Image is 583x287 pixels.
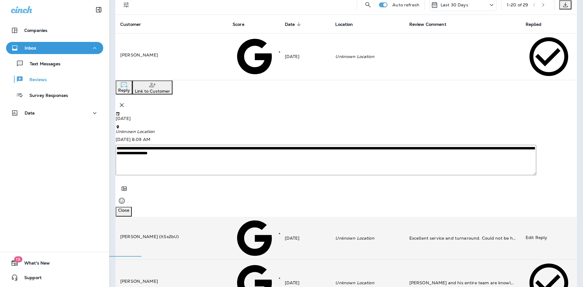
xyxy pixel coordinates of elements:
[409,22,446,27] span: Review Comment
[409,22,454,27] span: Review Comment
[25,46,36,50] p: Inbox
[6,24,103,36] button: Companies
[18,261,50,268] span: What's New
[275,280,487,285] span: 5 Stars
[507,2,528,7] div: 1 - 20 of 29
[6,73,103,86] button: Reviews
[335,22,353,27] span: Location
[120,52,223,58] div: Click to view Customer Drawer
[275,235,487,240] span: 5 Stars
[116,129,155,134] em: Unknown Location
[14,256,22,262] span: 19
[559,0,571,9] button: Export as CSV
[24,28,47,33] p: Companies
[392,2,419,7] p: Auto refresh
[6,42,103,54] button: Inbox
[6,257,103,269] button: 19What's New
[116,80,132,94] button: Reply
[120,234,223,240] p: [PERSON_NAME] (ItSx2bU)
[526,22,549,27] span: Replied
[6,107,103,119] button: Data
[526,22,541,27] span: Replied
[285,22,303,27] span: Date
[335,22,361,27] span: Location
[120,22,141,27] span: Customer
[526,234,547,239] p: Edit Reply
[18,275,42,282] span: Support
[116,207,132,217] button: Close
[6,272,103,284] button: Support
[335,235,374,241] em: Unknown Location
[285,22,295,27] span: Date
[116,116,577,121] p: [DATE]
[233,22,244,27] span: Score
[120,22,149,27] span: Customer
[6,89,103,101] button: Survey Responses
[233,22,252,27] span: Score
[280,217,331,259] td: [DATE]
[118,183,130,195] button: Add in a premade template
[441,2,468,7] p: Last 30 Days
[24,61,60,67] p: Text Messages
[118,208,129,213] p: Close
[116,137,577,142] p: [DATE] 8:09 AM
[132,80,172,94] button: Link to Customer
[275,53,487,59] span: 5 Stars
[23,93,68,99] p: Survey Responses
[409,235,516,241] div: Excellent service and turnaround. Could not be happier.
[335,280,374,285] em: Unknown Location
[335,54,374,59] em: Unknown Location
[409,280,516,286] div: Brian and his entire team are knowledgeable, friendly and gives fast and fair service
[280,33,331,80] td: [DATE]
[120,278,223,284] p: [PERSON_NAME]
[120,52,223,58] p: [PERSON_NAME]
[90,4,107,16] button: Collapse Sidebar
[6,57,103,70] button: Text Messages
[116,195,128,207] button: Select an emoji
[23,77,47,83] p: Reviews
[25,111,35,115] p: Data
